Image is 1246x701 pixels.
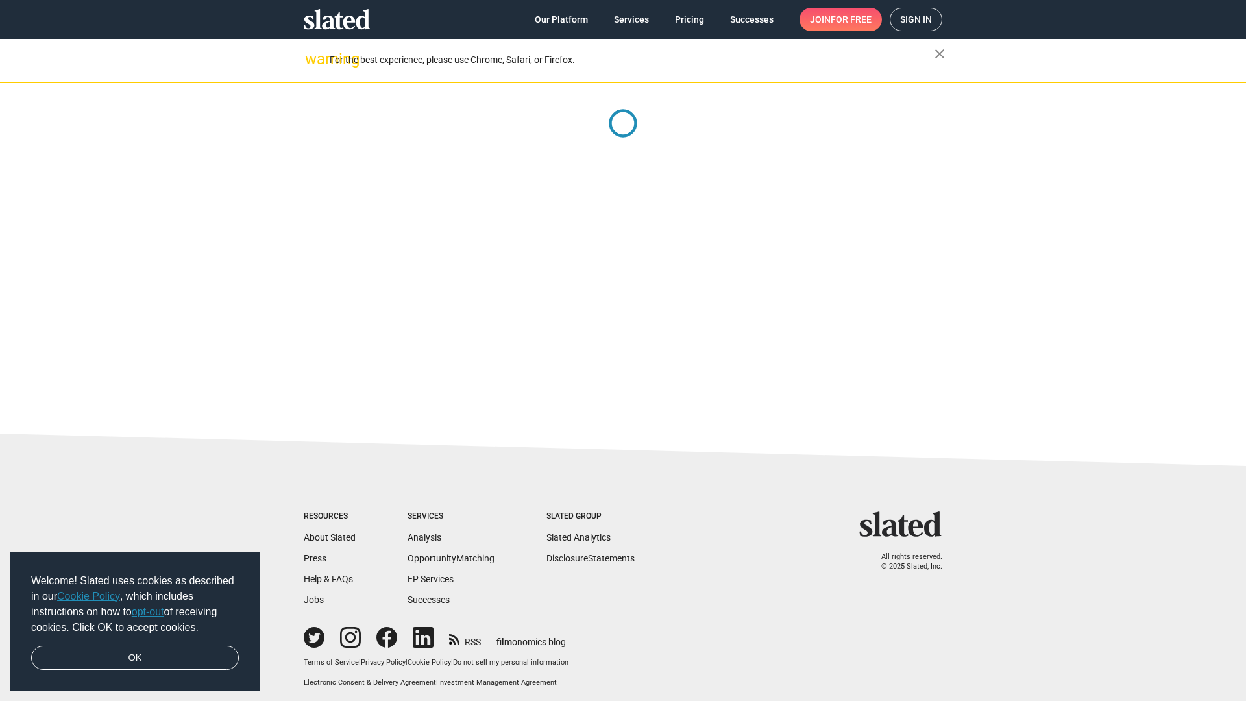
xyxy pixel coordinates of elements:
[800,8,882,31] a: Joinfor free
[453,658,568,668] button: Do not sell my personal information
[535,8,588,31] span: Our Platform
[359,658,361,667] span: |
[604,8,659,31] a: Services
[675,8,704,31] span: Pricing
[546,511,635,522] div: Slated Group
[10,552,260,691] div: cookieconsent
[436,678,438,687] span: |
[304,574,353,584] a: Help & FAQs
[614,8,649,31] span: Services
[408,658,451,667] a: Cookie Policy
[330,51,934,69] div: For the best experience, please use Chrome, Safari, or Firefox.
[546,532,611,543] a: Slated Analytics
[451,658,453,667] span: |
[524,8,598,31] a: Our Platform
[890,8,942,31] a: Sign in
[406,658,408,667] span: |
[496,637,512,647] span: film
[408,553,495,563] a: OpportunityMatching
[304,678,436,687] a: Electronic Consent & Delivery Agreement
[408,595,450,605] a: Successes
[438,678,557,687] a: Investment Management Agreement
[868,552,942,571] p: All rights reserved. © 2025 Slated, Inc.
[831,8,872,31] span: for free
[57,591,120,602] a: Cookie Policy
[810,8,872,31] span: Join
[408,511,495,522] div: Services
[305,51,321,67] mat-icon: warning
[932,46,947,62] mat-icon: close
[546,553,635,563] a: DisclosureStatements
[900,8,932,31] span: Sign in
[730,8,774,31] span: Successes
[132,606,164,617] a: opt-out
[304,511,356,522] div: Resources
[304,532,356,543] a: About Slated
[496,626,566,648] a: filmonomics blog
[304,658,359,667] a: Terms of Service
[720,8,784,31] a: Successes
[408,574,454,584] a: EP Services
[31,573,239,635] span: Welcome! Slated uses cookies as described in our , which includes instructions on how to of recei...
[665,8,715,31] a: Pricing
[304,595,324,605] a: Jobs
[408,532,441,543] a: Analysis
[304,553,326,563] a: Press
[449,628,481,648] a: RSS
[31,646,239,670] a: dismiss cookie message
[361,658,406,667] a: Privacy Policy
